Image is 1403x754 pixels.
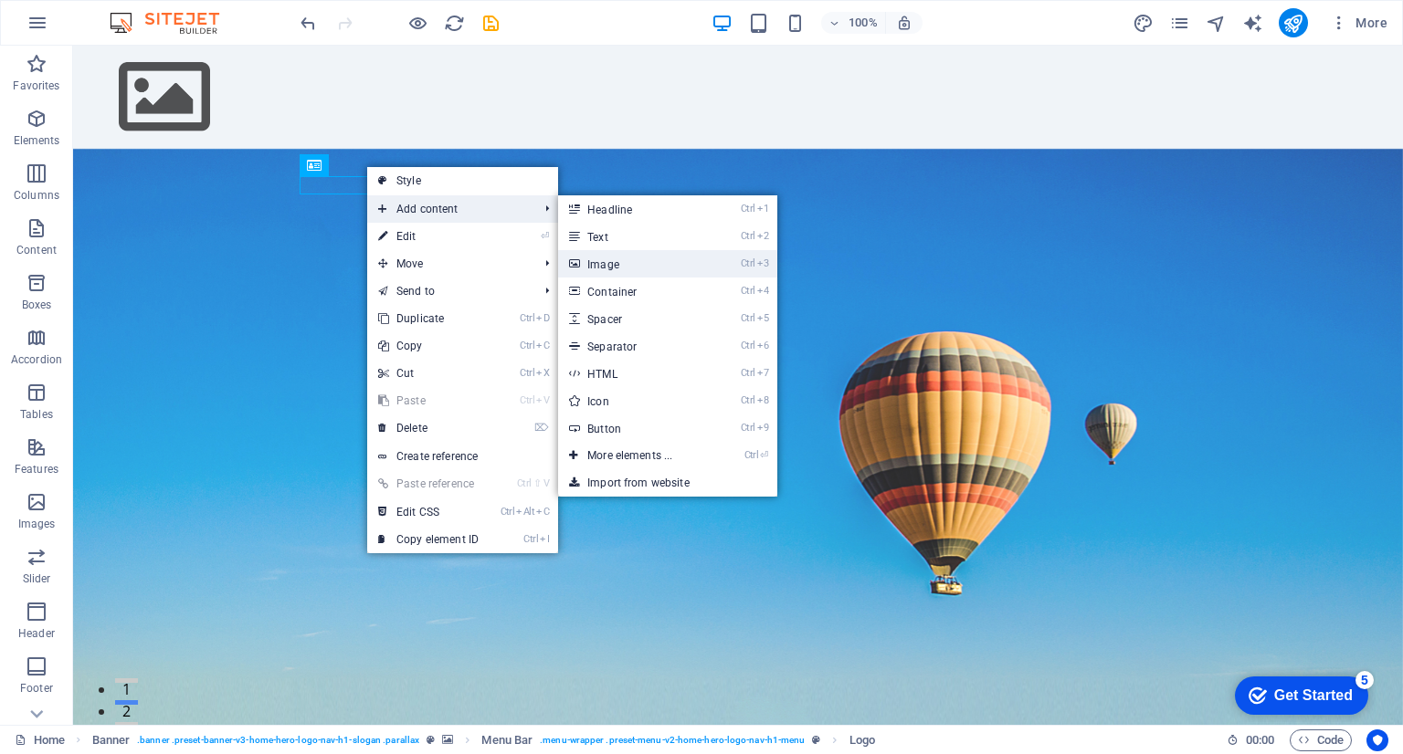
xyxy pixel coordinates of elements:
[443,12,465,34] button: reload
[543,477,549,489] i: V
[516,506,534,518] i: Alt
[741,257,755,269] i: Ctrl
[1133,12,1155,34] button: design
[18,626,55,641] p: Header
[23,571,51,586] p: Slider
[22,298,52,312] p: Boxes
[20,407,53,422] p: Tables
[558,195,709,223] a: Ctrl1Headline
[757,230,769,242] i: 2
[757,394,769,406] i: 8
[11,352,62,367] p: Accordion
[757,340,769,351] i: 6
[54,20,132,37] div: Get Started
[757,257,769,269] i: 3
[741,367,755,379] i: Ctrl
[558,414,709,442] a: Ctrl9Button
[849,12,878,34] h6: 100%
[297,12,319,34] button: undo
[14,188,59,203] p: Columns
[849,729,875,751] span: Click to select. Double-click to edit
[896,15,912,31] i: On resize automatically adjust zoom level to fit chosen device.
[480,13,501,34] i: Save (Ctrl+S)
[757,312,769,324] i: 5
[744,449,759,461] i: Ctrl
[558,360,709,387] a: Ctrl7HTML
[1246,729,1274,751] span: 00 00
[536,312,549,324] i: D
[1298,729,1344,751] span: Code
[42,676,65,681] button: 3
[757,285,769,297] i: 4
[536,340,549,351] i: C
[367,470,490,497] a: Ctrl⇧VPaste reference
[367,360,490,387] a: CtrlXCut
[520,312,534,324] i: Ctrl
[741,422,755,434] i: Ctrl
[517,477,532,489] i: Ctrl
[741,340,755,351] i: Ctrl
[135,4,153,22] div: 5
[298,13,319,34] i: Undo: Add element (Ctrl+Z)
[92,729,131,751] span: Click to select. Double-click to edit
[15,729,65,751] a: Click to cancel selection. Double-click to open Pages
[1279,8,1308,37] button: publish
[367,167,558,194] a: Style
[520,367,534,379] i: Ctrl
[1169,13,1190,34] i: Pages (Ctrl+Alt+S)
[558,332,709,360] a: Ctrl6Separator
[367,305,490,332] a: CtrlDDuplicate
[105,12,242,34] img: Editor Logo
[406,12,428,34] button: Click here to leave preview mode and continue editing
[760,449,768,461] i: ⏎
[741,312,755,324] i: Ctrl
[558,223,709,250] a: Ctrl2Text
[812,735,820,745] i: This element is a customizable preset
[92,729,875,751] nav: breadcrumb
[1242,13,1263,34] i: AI Writer
[558,469,777,497] a: Import from website
[1133,13,1154,34] i: Design (Ctrl+Alt+Y)
[741,203,755,215] i: Ctrl
[367,250,531,278] span: Move
[558,278,709,305] a: Ctrl4Container
[536,394,549,406] i: V
[536,506,549,518] i: C
[15,9,148,47] div: Get Started 5 items remaining, 0% complete
[1366,729,1388,751] button: Usercentrics
[757,203,769,215] i: 1
[558,442,709,469] a: Ctrl⏎More elements ...
[367,387,490,414] a: CtrlVPaste
[540,533,549,545] i: I
[367,526,490,553] a: CtrlICopy element ID
[481,729,533,751] span: Click to select. Double-click to edit
[821,12,886,34] button: 100%
[741,285,755,297] i: Ctrl
[20,681,53,696] p: Footer
[427,735,435,745] i: This element is a customizable preset
[367,443,558,470] a: Create reference
[520,340,534,351] i: Ctrl
[520,394,534,406] i: Ctrl
[501,506,515,518] i: Ctrl
[741,230,755,242] i: Ctrl
[137,729,419,751] span: . banner .preset-banner-v3-home-hero-logo-nav-h1-slogan .parallax
[442,735,453,745] i: This element contains a background
[533,477,542,489] i: ⇧
[1282,13,1303,34] i: Publish
[523,533,538,545] i: Ctrl
[1169,12,1191,34] button: pages
[1323,8,1395,37] button: More
[558,387,709,414] a: Ctrl8Icon
[1290,729,1352,751] button: Code
[540,729,805,751] span: . menu-wrapper .preset-menu-v2-home-hero-logo-nav-h1-menu
[367,414,490,442] a: ⌦Delete
[480,12,501,34] button: save
[1206,12,1228,34] button: navigator
[1227,729,1275,751] h6: Session time
[741,394,755,406] i: Ctrl
[42,655,65,659] button: 2
[1242,12,1264,34] button: text_generator
[534,422,549,434] i: ⌦
[757,367,769,379] i: 7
